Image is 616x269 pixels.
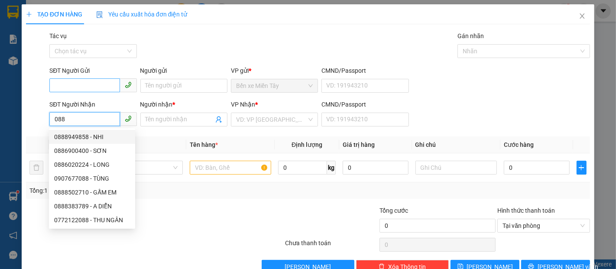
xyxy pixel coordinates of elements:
[29,186,238,195] div: Tổng: 1
[54,201,130,211] div: 0888383789 - A DIỄN
[4,60,72,92] span: Gửi:
[343,141,375,148] span: Giá trị hàng
[140,66,227,75] div: Người gửi
[54,188,130,197] div: 0888502710 - GẤM EM
[96,11,103,18] img: icon
[327,161,336,175] span: kg
[106,161,178,174] span: Khác
[503,219,585,232] span: Tại văn phòng
[4,60,72,92] span: Bến xe Miền Tây
[49,130,135,144] div: 0888949858 - NHI
[579,13,586,19] span: close
[570,4,594,29] button: Close
[58,5,118,23] strong: XE KHÁCH MỸ DUYÊN
[125,81,132,88] span: phone
[53,36,123,45] strong: PHIẾU GỬI HÀNG
[49,213,135,227] div: 0772122088 - THU NGÂN
[292,141,322,148] span: Định lượng
[577,161,587,175] button: plus
[96,11,188,18] span: Yêu cầu xuất hóa đơn điện tử
[29,161,43,175] button: delete
[54,174,130,183] div: 0907677088 - TÙNG
[49,199,135,213] div: 0888383789 - A DIỄN
[54,215,130,225] div: 0772122088 - THU NGÂN
[49,172,135,185] div: 0907677088 - TÙNG
[504,141,534,148] span: Cước hàng
[190,161,272,175] input: VD: Bàn, Ghế
[321,66,409,75] div: CMND/Passport
[415,161,497,175] input: Ghi Chú
[49,66,136,75] div: SĐT Người Gửi
[231,101,255,108] span: VP Nhận
[190,141,218,148] span: Tên hàng
[49,100,136,109] div: SĐT Người Nhận
[26,11,32,17] span: plus
[26,11,82,18] span: TẠO ĐƠN HÀNG
[412,136,501,153] th: Ghi chú
[49,144,135,158] div: 0886900400 - SƠN
[49,185,135,199] div: 0888502710 - GẤM EM
[49,158,135,172] div: 0886020224 - LONG
[55,27,116,34] span: TP.HCM -SÓC TRĂNG
[343,161,408,175] input: 0
[577,164,587,171] span: plus
[49,32,67,39] label: Tác vụ
[379,207,408,214] span: Tổng cước
[215,116,222,123] span: user-add
[497,207,555,214] label: Hình thức thanh toán
[236,79,313,92] span: Bến xe Miền Tây
[54,146,130,156] div: 0886900400 - SƠN
[285,238,379,253] div: Chưa thanh toán
[54,132,130,142] div: 0888949858 - NHI
[140,100,227,109] div: Người nhận
[125,115,132,122] span: phone
[54,160,130,169] div: 0886020224 - LONG
[231,66,318,75] div: VP gửi
[457,32,484,39] label: Gán nhãn
[321,100,409,109] div: CMND/Passport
